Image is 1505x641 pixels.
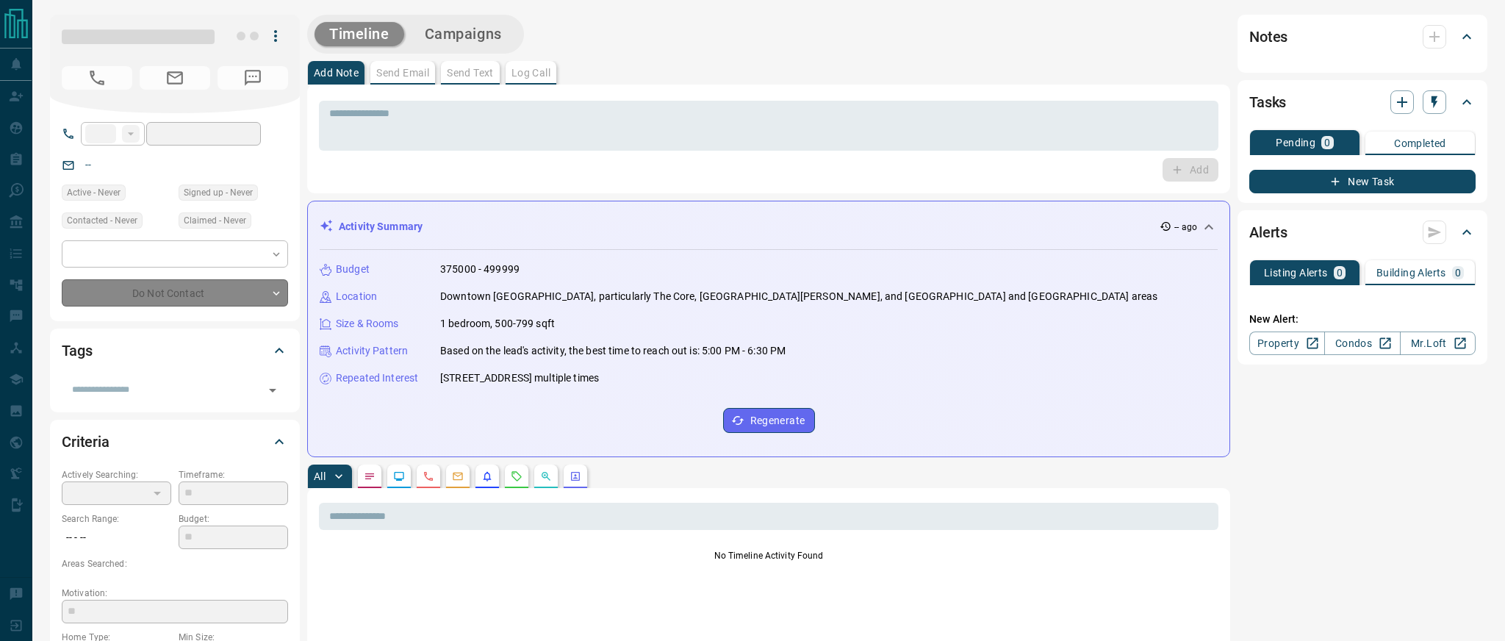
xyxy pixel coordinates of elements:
svg: Emails [452,470,464,482]
button: Regenerate [723,408,815,433]
p: Timeframe: [179,468,288,481]
p: Budget [336,262,370,277]
p: Activity Pattern [336,343,408,359]
p: Search Range: [62,512,171,526]
p: 0 [1455,268,1461,278]
p: Actively Searching: [62,468,171,481]
p: Based on the lead's activity, the best time to reach out is: 5:00 PM - 6:30 PM [440,343,786,359]
span: No Number [62,66,132,90]
p: 0 [1337,268,1343,278]
span: Contacted - Never [67,213,137,228]
p: All [314,471,326,481]
p: Add Note [314,68,359,78]
button: New Task [1249,170,1476,193]
div: Activity Summary-- ago [320,213,1218,240]
svg: Agent Actions [570,470,581,482]
p: -- - -- [62,526,171,550]
p: No Timeline Activity Found [319,549,1218,562]
svg: Requests [511,470,522,482]
p: 0 [1324,137,1330,148]
a: Property [1249,332,1325,355]
p: Budget: [179,512,288,526]
p: Activity Summary [339,219,423,234]
p: 1 bedroom, 500-799 sqft [440,316,555,332]
p: Areas Searched: [62,557,288,570]
span: Claimed - Never [184,213,246,228]
p: Completed [1394,138,1446,148]
svg: Lead Browsing Activity [393,470,405,482]
p: Downtown [GEOGRAPHIC_DATA], particularly The Core, [GEOGRAPHIC_DATA][PERSON_NAME], and [GEOGRAPHI... [440,289,1157,304]
button: Open [262,380,283,401]
a: Mr.Loft [1400,332,1476,355]
div: Tasks [1249,85,1476,120]
p: -- ago [1174,221,1197,234]
svg: Listing Alerts [481,470,493,482]
p: Repeated Interest [336,370,418,386]
div: Notes [1249,19,1476,54]
svg: Notes [364,470,376,482]
div: Tags [62,333,288,368]
button: Timeline [315,22,404,46]
div: Do Not Contact [62,279,288,307]
p: Location [336,289,377,304]
span: No Email [140,66,210,90]
h2: Tasks [1249,90,1286,114]
button: Campaigns [410,22,517,46]
h2: Alerts [1249,221,1287,244]
p: [STREET_ADDRESS] multiple times [440,370,599,386]
p: 375000 - 499999 [440,262,520,277]
span: Signed up - Never [184,185,253,200]
span: Active - Never [67,185,121,200]
svg: Calls [423,470,434,482]
span: No Number [218,66,288,90]
p: Listing Alerts [1264,268,1328,278]
p: Motivation: [62,587,288,600]
p: Size & Rooms [336,316,399,332]
h2: Tags [62,339,92,362]
h2: Criteria [62,430,109,454]
svg: Opportunities [540,470,552,482]
div: Criteria [62,424,288,459]
p: Pending [1276,137,1315,148]
a: -- [85,159,91,171]
h2: Notes [1249,25,1287,49]
p: Building Alerts [1376,268,1446,278]
a: Condos [1324,332,1400,355]
div: Alerts [1249,215,1476,250]
p: New Alert: [1249,312,1476,327]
